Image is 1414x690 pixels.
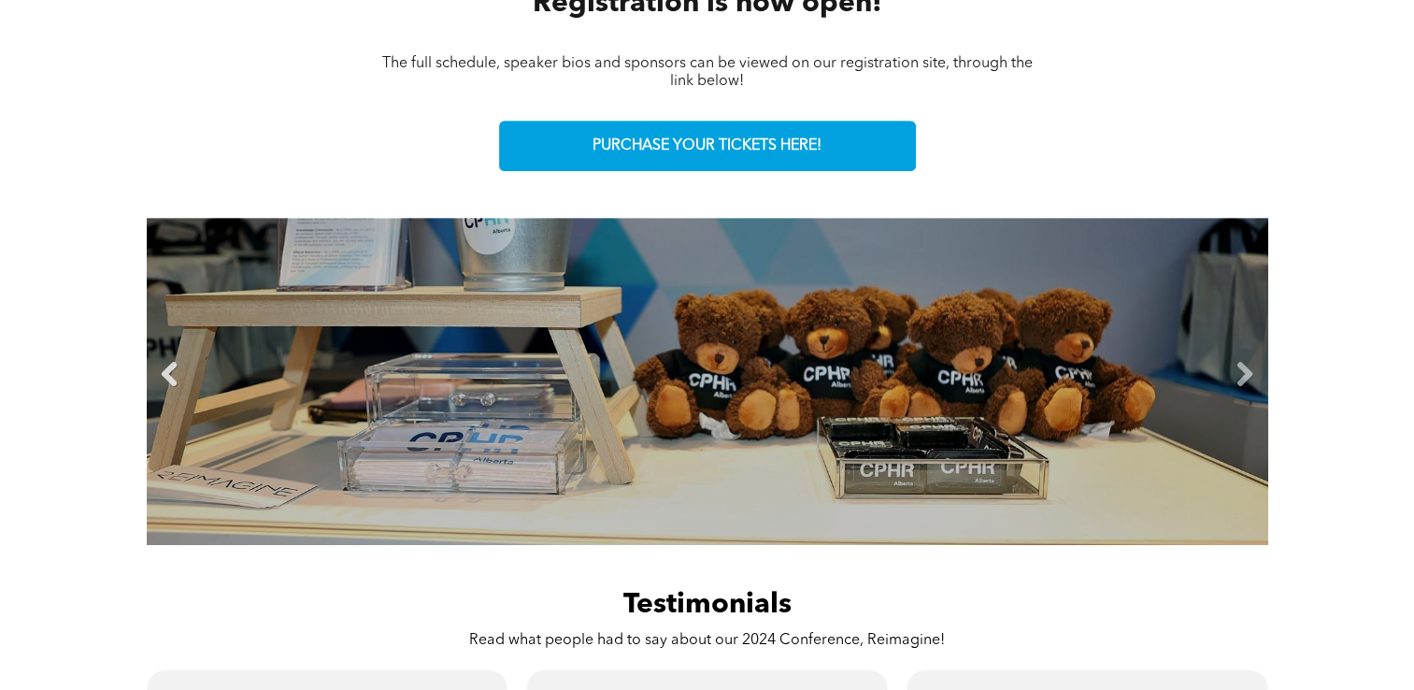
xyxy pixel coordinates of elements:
span: Read what people had to say about our 2024 Conference, Reimagine! [469,633,945,648]
span: Testimonials [623,591,792,619]
a: Next [1231,361,1259,389]
span: The full schedule, speaker bios and sponsors can be viewed on our registration site, through the ... [382,56,1033,89]
span: PURCHASE YOUR TICKETS HERE! [593,137,821,155]
a: PURCHASE YOUR TICKETS HERE! [499,121,916,171]
a: Previous [156,361,184,389]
